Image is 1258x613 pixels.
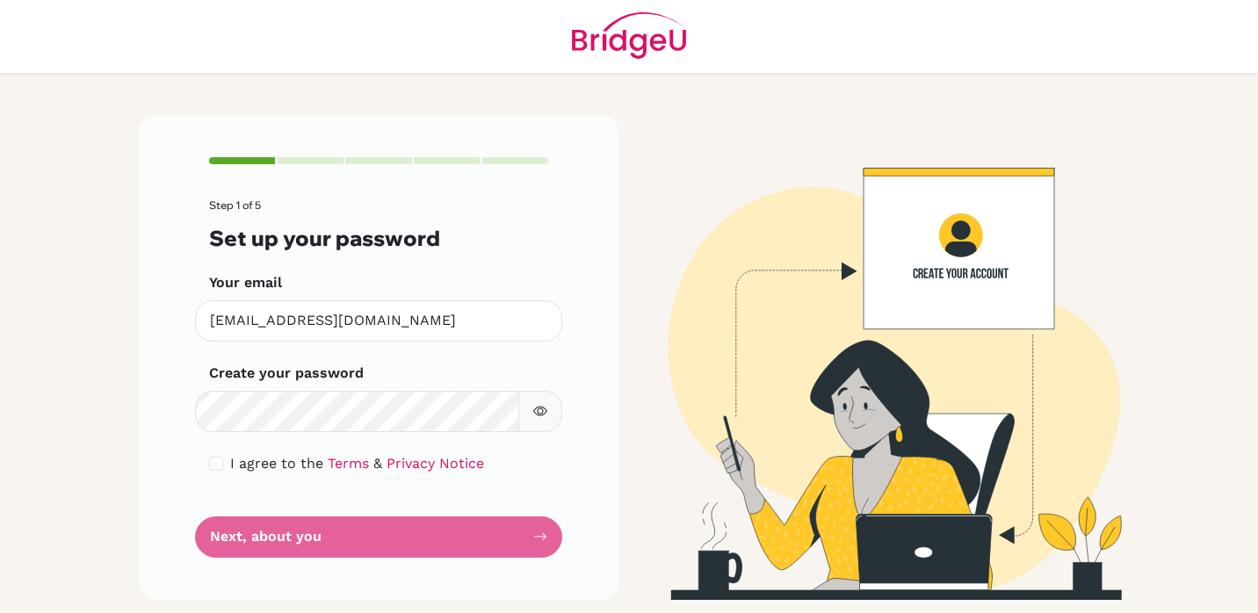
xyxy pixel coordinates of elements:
[209,272,282,293] label: Your email
[230,455,323,472] span: I agree to the
[209,363,364,384] label: Create your password
[209,226,548,251] h3: Set up your password
[387,455,484,472] a: Privacy Notice
[373,455,382,472] span: &
[328,455,369,472] a: Terms
[195,300,562,342] input: Insert your email*
[209,198,261,212] span: Step 1 of 5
